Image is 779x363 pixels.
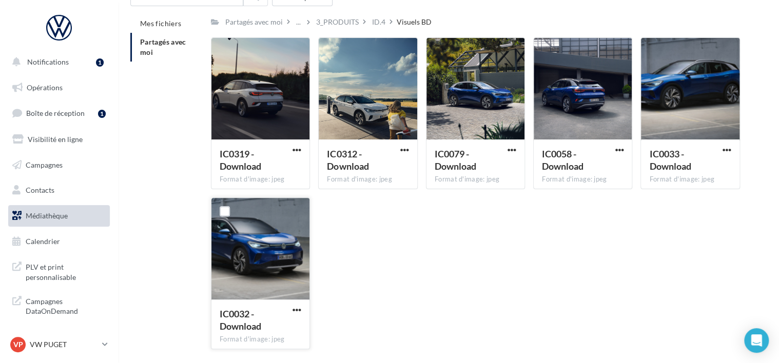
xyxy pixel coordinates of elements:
a: Calendrier [6,231,112,252]
a: PLV et print personnalisable [6,256,112,286]
div: ... [294,15,303,29]
span: Contacts [26,186,54,194]
span: Calendrier [26,237,60,246]
span: IC0032 - Download [220,308,261,332]
span: IC0312 - Download [327,148,368,172]
div: Format d'image: jpeg [220,335,301,344]
a: Opérations [6,77,112,98]
a: Campagnes [6,154,112,176]
div: 3_PRODUITS [316,17,359,27]
a: Boîte de réception1 [6,102,112,124]
span: IC0058 - Download [542,148,583,172]
span: Visibilité en ligne [28,135,83,144]
div: 1 [96,58,104,67]
span: Mes fichiers [140,19,181,28]
span: Campagnes [26,160,63,169]
p: VW PUGET [30,339,98,350]
span: IC0319 - Download [220,148,261,172]
span: Médiathèque [26,211,68,220]
button: Notifications 1 [6,51,108,73]
span: Partagés avec moi [140,37,186,56]
div: ID.4 [372,17,385,27]
span: Boîte de réception [26,109,85,117]
a: Contacts [6,179,112,201]
div: Format d'image: jpeg [435,175,516,184]
span: IC0033 - Download [649,148,691,172]
div: 1 [98,110,106,118]
span: Opérations [27,83,63,92]
div: Format d'image: jpeg [220,175,301,184]
a: Campagnes DataOnDemand [6,290,112,320]
div: Format d'image: jpeg [542,175,624,184]
a: Médiathèque [6,205,112,227]
span: Notifications [27,57,69,66]
div: Visuels BD [397,17,432,27]
div: Partagés avec moi [225,17,283,27]
span: PLV et print personnalisable [26,260,106,282]
span: IC0079 - Download [435,148,476,172]
a: Visibilité en ligne [6,129,112,150]
span: VP [13,339,23,350]
div: Format d'image: jpeg [649,175,731,184]
div: Format d'image: jpeg [327,175,408,184]
span: Campagnes DataOnDemand [26,294,106,316]
div: Open Intercom Messenger [744,328,769,353]
a: VP VW PUGET [8,335,110,354]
